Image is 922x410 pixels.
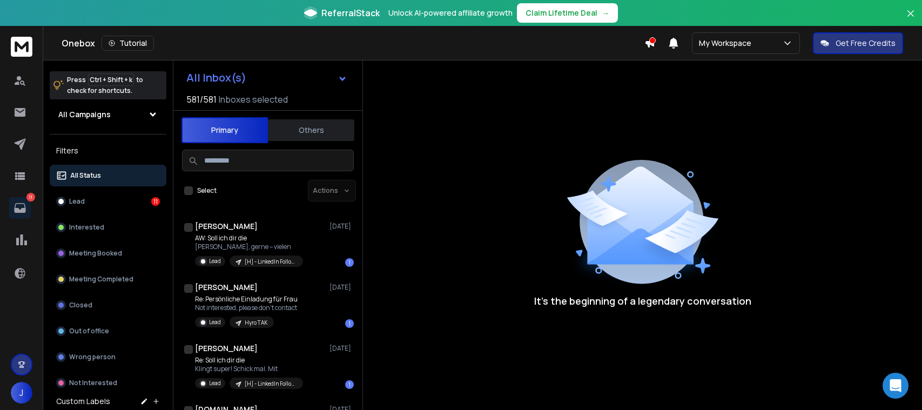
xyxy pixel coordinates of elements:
button: Tutorial [102,36,154,51]
span: ReferralStack [321,6,380,19]
button: Claim Lifetime Deal→ [517,3,618,23]
button: Not Interested [50,372,166,394]
h1: All Inbox(s) [186,72,246,83]
a: 11 [9,197,31,219]
p: Re: Soll ich dir die [195,356,303,365]
button: J [11,382,32,404]
span: 581 / 581 [186,93,217,106]
h1: All Campaigns [58,109,111,120]
h3: Filters [50,143,166,158]
p: AW: Soll ich dir die [195,234,303,243]
div: 1 [345,319,354,328]
button: Others [268,118,354,142]
button: Out of office [50,320,166,342]
button: Meeting Completed [50,268,166,290]
p: Re: Persönliche Einladung für Frau [195,295,298,304]
p: Wrong person [69,353,116,361]
button: Get Free Credits [813,32,903,54]
p: [DATE] [329,283,354,292]
div: 1 [345,258,354,267]
h1: [PERSON_NAME] [195,282,258,293]
div: 11 [151,197,160,206]
p: [DATE] [329,344,354,353]
div: Onebox [62,36,644,51]
p: 11 [26,193,35,201]
p: All Status [70,171,101,180]
p: Interested [69,223,104,232]
h3: Inboxes selected [219,93,288,106]
h1: [PERSON_NAME] [195,343,258,354]
h1: [PERSON_NAME] [195,221,258,232]
p: Meeting Completed [69,275,133,284]
p: [PERSON_NAME], gerne – vielen [195,243,303,251]
p: Hyro TAK [245,319,267,327]
p: [H] - LinkedIn FollowUp V1 [245,258,297,266]
div: 1 [345,380,354,389]
button: All Status [50,165,166,186]
p: Lead [69,197,85,206]
p: Unlock AI-powered affiliate growth [388,8,513,18]
p: Lead [209,257,221,265]
button: Lead11 [50,191,166,212]
p: Press to check for shortcuts. [67,75,143,96]
p: Out of office [69,327,109,335]
button: Wrong person [50,346,166,368]
button: Closed [50,294,166,316]
p: It’s the beginning of a legendary conversation [534,293,751,308]
span: → [602,8,609,18]
button: Close banner [904,6,918,32]
button: Meeting Booked [50,243,166,264]
p: Get Free Credits [836,38,896,49]
p: Closed [69,301,92,310]
p: Meeting Booked [69,249,122,258]
p: Lead [209,379,221,387]
h3: Custom Labels [56,396,110,407]
p: [H] - LinkedIn FollowUp V1 [245,380,297,388]
p: Not interested, please don't contact [195,304,298,312]
p: Not Interested [69,379,117,387]
p: [DATE] [329,222,354,231]
button: All Inbox(s) [178,67,356,89]
p: Lead [209,318,221,326]
label: Select [197,186,217,195]
button: Primary [181,117,268,143]
button: Interested [50,217,166,238]
div: Open Intercom Messenger [883,373,908,399]
p: Klingt super! Schick mal. Mit [195,365,303,373]
p: My Workspace [699,38,756,49]
button: All Campaigns [50,104,166,125]
span: Ctrl + Shift + k [88,73,134,86]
